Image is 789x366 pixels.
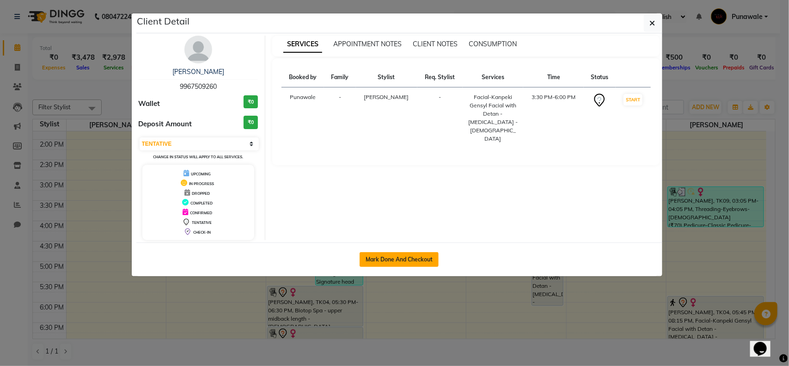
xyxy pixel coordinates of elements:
h3: ₹0 [244,116,258,129]
th: Time [523,68,584,87]
span: UPCOMING [191,172,211,176]
span: Deposit Amount [139,119,192,130]
span: DROPPED [192,191,210,196]
span: CLIENT NOTES [413,40,458,48]
td: 3:30 PM-6:00 PM [523,87,584,149]
button: Mark Done And Checkout [360,252,439,267]
th: Family [324,68,355,87]
span: CONFIRMED [190,211,212,215]
th: Booked by [281,68,324,87]
th: Services [463,68,524,87]
td: - [324,87,355,149]
span: Wallet [139,99,160,109]
span: TENTATIVE [192,220,212,225]
small: Change in status will apply to all services. [153,155,243,159]
button: START [624,94,642,105]
span: [PERSON_NAME] [364,93,409,100]
span: SERVICES [283,36,322,53]
span: 9967509260 [180,82,217,91]
span: IN PROGRESS [189,181,214,186]
span: COMPLETED [190,201,213,205]
th: Stylist [356,68,417,87]
td: Punawale [281,87,324,149]
div: Facial-Kanpeki Gensyl Facial with Detan - [MEDICAL_DATA] - [DEMOGRAPHIC_DATA] [468,93,518,143]
a: [PERSON_NAME] [172,68,224,76]
span: APPOINTMENT NOTES [333,40,402,48]
th: Status [584,68,615,87]
span: CONSUMPTION [469,40,517,48]
h5: Client Detail [137,14,190,28]
img: avatar [184,36,212,63]
td: - [417,87,463,149]
th: Req. Stylist [417,68,463,87]
h3: ₹0 [244,95,258,109]
iframe: chat widget [750,329,780,357]
span: CHECK-IN [193,230,211,235]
